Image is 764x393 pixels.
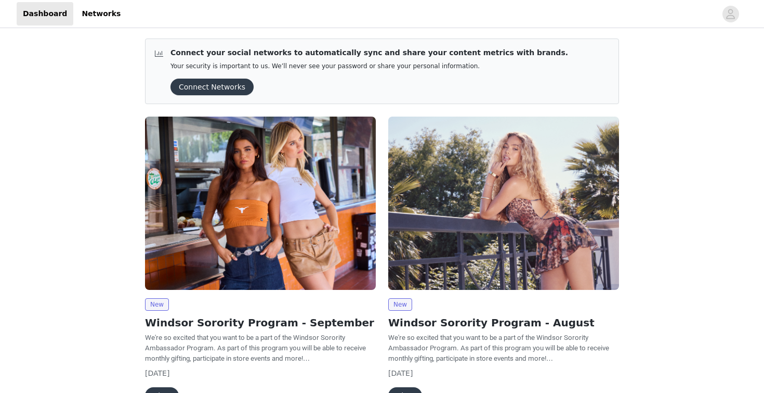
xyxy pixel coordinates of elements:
[145,369,169,377] span: [DATE]
[17,2,73,26] a: Dashboard
[388,298,412,311] span: New
[170,47,568,58] p: Connect your social networks to automatically sync and share your content metrics with brands.
[726,6,735,22] div: avatar
[388,334,609,362] span: We're so excited that you want to be a part of the Windsor Sorority Ambassador Program. As part o...
[145,298,169,311] span: New
[170,62,568,70] p: Your security is important to us. We’ll never see your password or share your personal information.
[388,369,413,377] span: [DATE]
[388,117,619,290] img: Windsor
[170,79,254,95] button: Connect Networks
[145,334,366,362] span: We're so excited that you want to be a part of the Windsor Sorority Ambassador Program. As part o...
[388,315,619,331] h2: Windsor Sorority Program - August
[145,117,376,290] img: Windsor
[145,315,376,331] h2: Windsor Sorority Program - September
[75,2,127,26] a: Networks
